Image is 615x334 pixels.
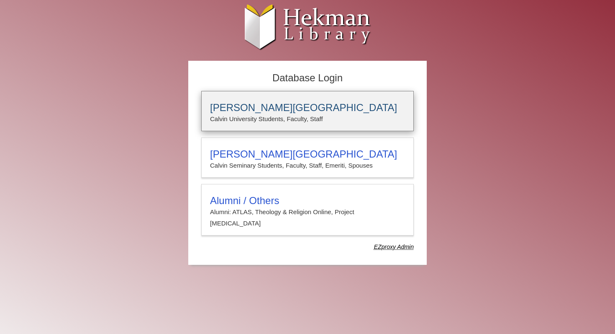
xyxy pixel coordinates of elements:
[201,137,414,178] a: [PERSON_NAME][GEOGRAPHIC_DATA]Calvin Seminary Students, Faculty, Staff, Emeriti, Spouses
[374,243,414,250] dfn: Use Alumni login
[210,148,405,160] h3: [PERSON_NAME][GEOGRAPHIC_DATA]
[210,195,405,207] h3: Alumni / Others
[201,91,414,131] a: [PERSON_NAME][GEOGRAPHIC_DATA]Calvin University Students, Faculty, Staff
[210,207,405,229] p: Alumni: ATLAS, Theology & Religion Online, Project [MEDICAL_DATA]
[210,102,405,114] h3: [PERSON_NAME][GEOGRAPHIC_DATA]
[210,114,405,124] p: Calvin University Students, Faculty, Staff
[197,70,418,87] h2: Database Login
[210,195,405,229] summary: Alumni / OthersAlumni: ATLAS, Theology & Religion Online, Project [MEDICAL_DATA]
[210,160,405,171] p: Calvin Seminary Students, Faculty, Staff, Emeriti, Spouses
